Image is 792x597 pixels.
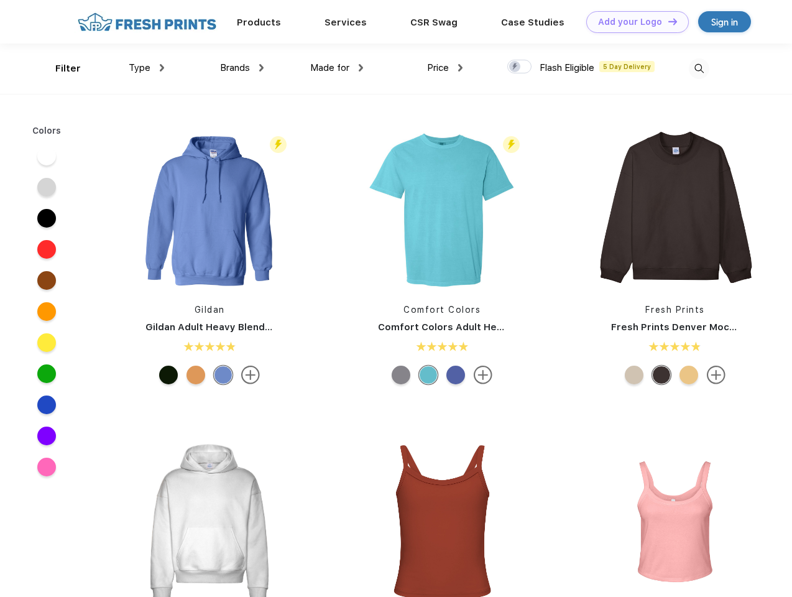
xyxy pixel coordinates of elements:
img: func=resize&h=266 [359,126,525,291]
div: Sign in [711,15,738,29]
div: Carolina Blue [214,366,233,384]
div: Add your Logo [598,17,662,27]
div: Bahama Yellow [679,366,698,384]
img: dropdown.png [160,64,164,72]
img: more.svg [241,366,260,384]
span: Flash Eligible [540,62,594,73]
div: Periwinkle [446,366,465,384]
span: Made for [310,62,349,73]
div: Sand [625,366,643,384]
img: DT [668,18,677,25]
img: more.svg [474,366,492,384]
span: 5 Day Delivery [599,61,655,72]
div: Dark Chocolate [652,366,671,384]
span: Type [129,62,150,73]
img: func=resize&h=266 [127,126,292,291]
span: Brands [220,62,250,73]
a: Sign in [698,11,751,32]
img: flash_active_toggle.svg [503,136,520,153]
img: flash_active_toggle.svg [270,136,287,153]
img: dropdown.png [359,64,363,72]
span: Price [427,62,449,73]
div: Forest Green [159,366,178,384]
img: dropdown.png [259,64,264,72]
img: more.svg [707,366,725,384]
img: func=resize&h=266 [592,126,758,291]
div: Granite [392,366,410,384]
a: Fresh Prints [645,305,705,315]
div: Old Gold [186,366,205,384]
a: Products [237,17,281,28]
div: Colors [23,124,71,137]
img: fo%20logo%202.webp [74,11,220,33]
div: Lagoon [419,366,438,384]
img: dropdown.png [458,64,463,72]
div: Filter [55,62,81,76]
a: Gildan [195,305,225,315]
img: desktop_search.svg [689,58,709,79]
a: Gildan Adult Heavy Blend 8 Oz. 50/50 Hooded Sweatshirt [145,322,417,333]
a: Comfort Colors [403,305,481,315]
a: Comfort Colors Adult Heavyweight T-Shirt [378,322,581,333]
